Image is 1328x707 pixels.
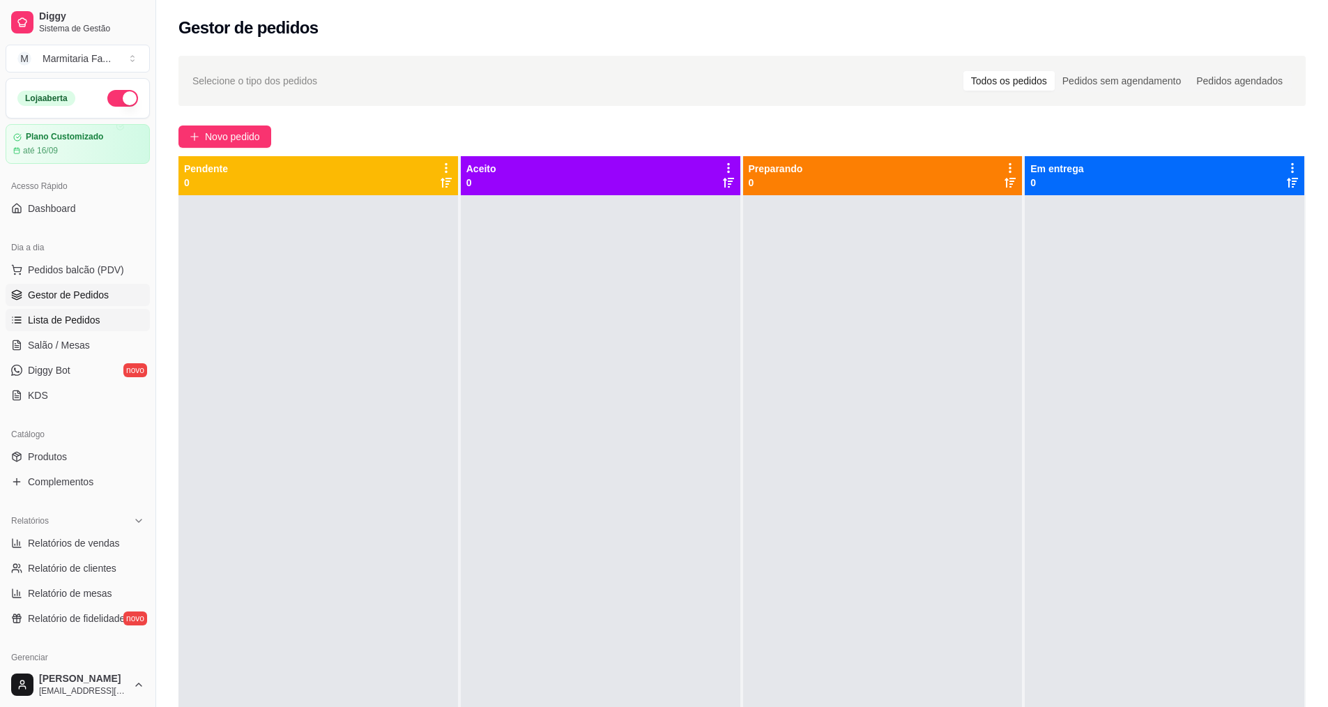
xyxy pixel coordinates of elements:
a: Plano Customizadoaté 16/09 [6,124,150,164]
p: 0 [749,176,803,190]
span: Complementos [28,475,93,489]
a: Complementos [6,471,150,493]
p: 0 [1030,176,1083,190]
div: Catálogo [6,423,150,446]
div: Pedidos agendados [1189,71,1290,91]
button: Alterar Status [107,90,138,107]
span: Relatórios [11,515,49,526]
span: KDS [28,388,48,402]
a: Salão / Mesas [6,334,150,356]
span: [EMAIL_ADDRESS][DOMAIN_NAME] [39,685,128,697]
a: KDS [6,384,150,406]
span: Relatório de mesas [28,586,112,600]
a: Gestor de Pedidos [6,284,150,306]
span: Relatório de clientes [28,561,116,575]
span: Relatórios de vendas [28,536,120,550]
p: Aceito [466,162,496,176]
span: M [17,52,31,66]
div: Dia a dia [6,236,150,259]
span: Diggy Bot [28,363,70,377]
p: 0 [466,176,496,190]
span: Diggy [39,10,144,23]
a: Produtos [6,446,150,468]
a: Relatórios de vendas [6,532,150,554]
div: Acesso Rápido [6,175,150,197]
button: Select a team [6,45,150,73]
button: Novo pedido [178,126,271,148]
button: [PERSON_NAME][EMAIL_ADDRESS][DOMAIN_NAME] [6,668,150,701]
a: Relatório de clientes [6,557,150,579]
span: Novo pedido [205,129,260,144]
article: Plano Customizado [26,132,103,142]
article: até 16/09 [23,145,58,156]
a: Relatório de fidelidadenovo [6,607,150,630]
span: Lista de Pedidos [28,313,100,327]
span: [PERSON_NAME] [39,673,128,685]
a: Lista de Pedidos [6,309,150,331]
span: Selecione o tipo dos pedidos [192,73,317,89]
div: Loja aberta [17,91,75,106]
span: plus [190,132,199,142]
p: Pendente [184,162,228,176]
div: Marmitaria Fa ... [43,52,111,66]
a: Diggy Botnovo [6,359,150,381]
span: Pedidos balcão (PDV) [28,263,124,277]
p: 0 [184,176,228,190]
p: Em entrega [1030,162,1083,176]
span: Dashboard [28,202,76,215]
div: Gerenciar [6,646,150,669]
a: Dashboard [6,197,150,220]
a: DiggySistema de Gestão [6,6,150,39]
div: Todos os pedidos [963,71,1055,91]
h2: Gestor de pedidos [178,17,319,39]
span: Gestor de Pedidos [28,288,109,302]
span: Produtos [28,450,67,464]
p: Preparando [749,162,803,176]
div: Pedidos sem agendamento [1055,71,1189,91]
span: Relatório de fidelidade [28,611,125,625]
span: Salão / Mesas [28,338,90,352]
button: Pedidos balcão (PDV) [6,259,150,281]
a: Relatório de mesas [6,582,150,605]
span: Sistema de Gestão [39,23,144,34]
